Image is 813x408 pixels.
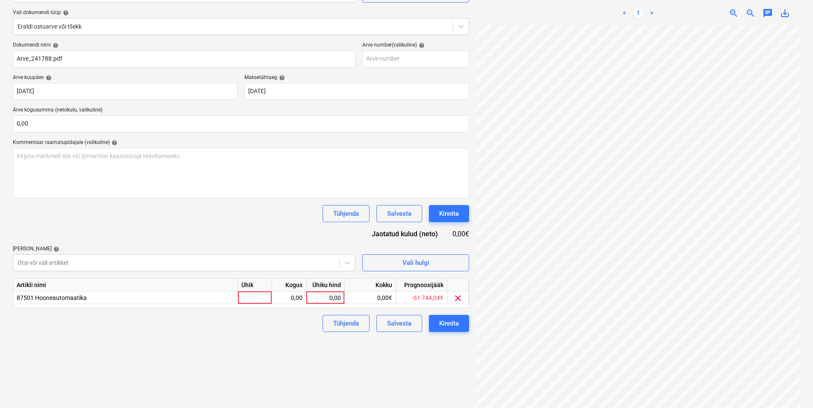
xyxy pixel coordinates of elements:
[362,254,469,271] button: Vali hulgi
[362,50,469,68] input: Arve number
[13,83,238,100] input: Arve kuupäeva pole määratud.
[323,315,370,332] button: Tühjenda
[51,42,59,48] span: help
[61,10,69,16] span: help
[376,205,422,222] button: Salvesta
[323,205,370,222] button: Tühjenda
[345,291,396,304] div: 0,00€
[358,229,451,239] div: Jaotatud kulud (neto)
[402,257,429,268] div: Vali hulgi
[376,315,422,332] button: Salvesta
[310,291,341,304] div: 0,00
[272,279,306,291] div: Kogus
[345,279,396,291] div: Kokku
[13,107,469,115] p: Arve kogusumma (netokulu, valikuline)
[244,83,469,100] input: Tähtaega pole määratud
[417,42,425,48] span: help
[333,318,359,329] div: Tühjenda
[13,74,238,81] div: Arve kuupäev
[333,208,359,219] div: Tühjenda
[770,367,813,408] iframe: Chat Widget
[429,205,469,222] button: Kinnita
[387,318,411,329] div: Salvesta
[387,208,411,219] div: Salvesta
[44,75,52,81] span: help
[439,318,459,329] div: Kinnita
[110,140,117,146] span: help
[13,139,469,146] div: Kommentaar raamatupidajale (valikuline)
[244,74,469,81] div: Maksetähtaeg
[396,279,447,291] div: Prognoosijääk
[276,291,302,304] div: 0,00
[429,315,469,332] button: Kinnita
[452,229,470,239] div: 0,00€
[13,50,355,68] input: Dokumendi nimi
[13,279,238,291] div: Artikli nimi
[306,279,345,291] div: Ühiku hind
[17,294,87,301] span: 87501 Hooneautomaatika
[13,9,469,16] div: Vali dokumendi tüüp
[396,291,447,304] div: -61 744,04€
[13,115,469,132] input: Arve kogusumma (netokulu, valikuline)
[362,42,469,49] div: Arve number (valikuline)
[439,208,459,219] div: Kinnita
[277,75,285,81] span: help
[13,246,355,252] div: [PERSON_NAME]
[238,279,272,291] div: Ühik
[453,293,463,303] span: clear
[13,42,355,49] div: Dokumendi nimi
[52,246,59,252] span: help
